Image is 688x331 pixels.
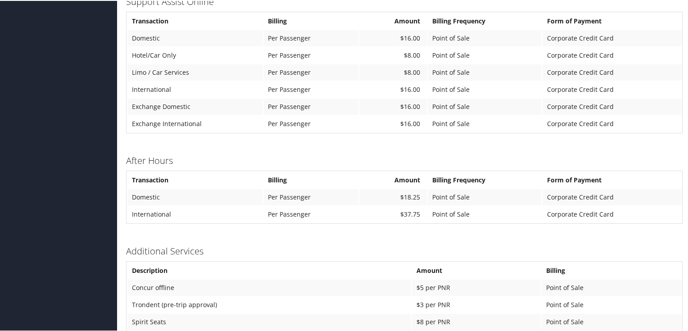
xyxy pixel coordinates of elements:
td: $37.75 [359,205,427,222]
td: Corporate Credit Card [543,115,681,131]
td: Corporate Credit Card [543,46,681,63]
td: Point of Sale [542,313,681,329]
td: Point of Sale [428,188,542,204]
th: Form of Payment [543,12,681,28]
td: Exchange Domestic [127,98,263,114]
th: Form of Payment [543,171,681,187]
td: Trondent (pre-trip approval) [127,296,411,312]
td: Domestic [127,188,263,204]
td: Point of Sale [428,115,542,131]
td: Exchange International [127,115,263,131]
td: International [127,81,263,97]
td: Corporate Credit Card [543,63,681,80]
th: Transaction [127,12,263,28]
td: Per Passenger [263,81,358,97]
h3: Additional Services [126,244,683,257]
th: Billing Frequency [428,171,542,187]
td: Per Passenger [263,188,358,204]
td: Point of Sale [428,46,542,63]
td: $5 per PNR [412,279,541,295]
td: Corporate Credit Card [543,29,681,45]
td: Point of Sale [428,29,542,45]
td: Point of Sale [428,63,542,80]
td: $8.00 [359,46,427,63]
td: Domestic [127,29,263,45]
td: International [127,205,263,222]
th: Amount [359,171,427,187]
td: $8.00 [359,63,427,80]
td: Per Passenger [263,205,358,222]
th: Billing [263,12,358,28]
th: Billing [263,171,358,187]
td: Point of Sale [542,279,681,295]
td: Hotel/Car Only [127,46,263,63]
td: Point of Sale [428,81,542,97]
td: Per Passenger [263,29,358,45]
td: Spirit Seats [127,313,411,329]
th: Billing Frequency [428,12,542,28]
th: Transaction [127,171,263,187]
td: Per Passenger [263,63,358,80]
td: $16.00 [359,98,427,114]
h3: After Hours [126,154,683,166]
td: Point of Sale [542,296,681,312]
th: Description [127,262,411,278]
th: Billing [542,262,681,278]
td: Point of Sale [428,98,542,114]
td: Concur offline [127,279,411,295]
td: $16.00 [359,29,427,45]
td: Corporate Credit Card [543,205,681,222]
th: Amount [412,262,541,278]
td: Corporate Credit Card [543,81,681,97]
td: Corporate Credit Card [543,98,681,114]
td: Per Passenger [263,115,358,131]
th: Amount [359,12,427,28]
td: Per Passenger [263,98,358,114]
td: $16.00 [359,81,427,97]
td: $3 per PNR [412,296,541,312]
td: Point of Sale [428,205,542,222]
td: $8 per PNR [412,313,541,329]
td: $18.25 [359,188,427,204]
td: Corporate Credit Card [543,188,681,204]
td: Limo / Car Services [127,63,263,80]
td: Per Passenger [263,46,358,63]
td: $16.00 [359,115,427,131]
